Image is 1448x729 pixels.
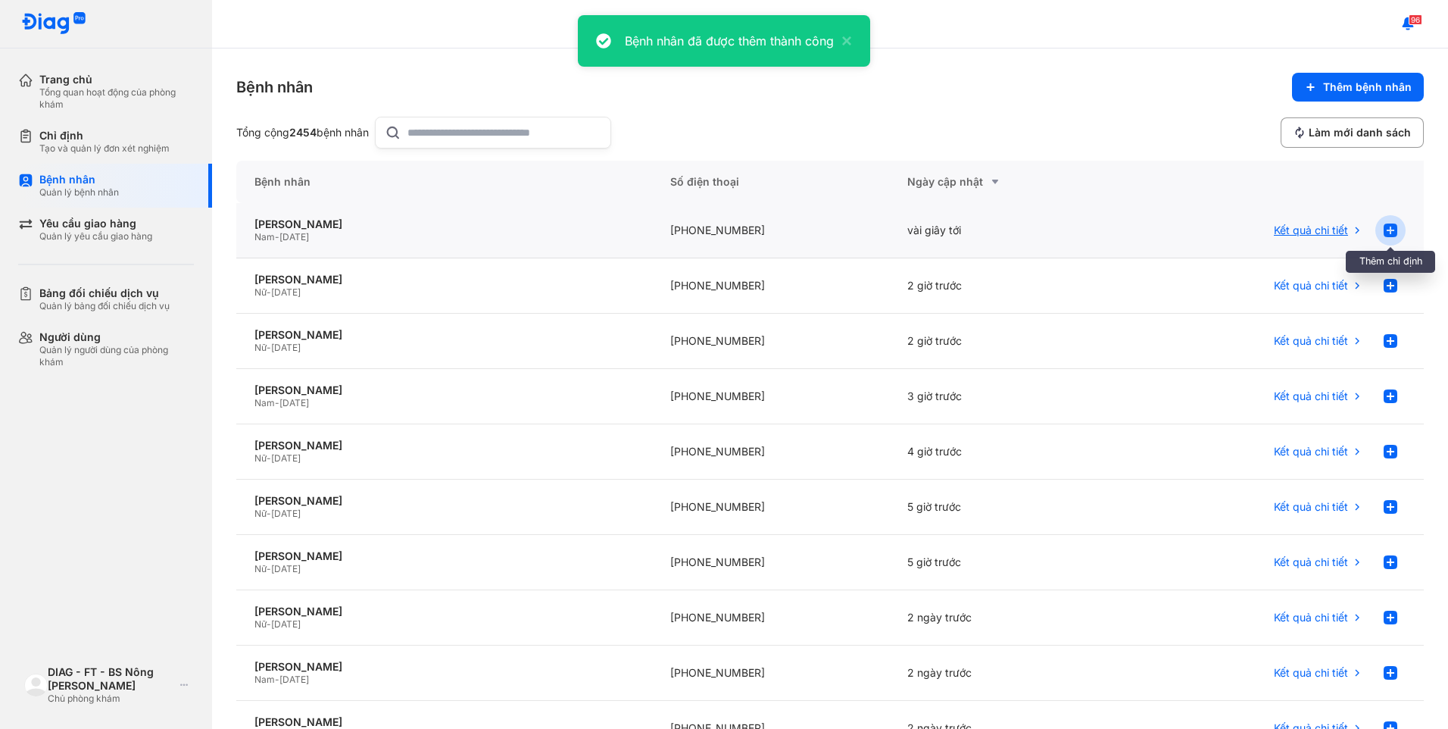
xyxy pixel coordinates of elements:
div: [PERSON_NAME] [254,328,634,342]
span: [DATE] [279,231,309,242]
span: Kết quả chi tiết [1274,666,1348,680]
div: Yêu cầu giao hàng [39,217,152,230]
div: Bệnh nhân đã được thêm thành công [625,32,834,50]
div: Tổng cộng bệnh nhân [236,126,369,139]
span: Nam [254,397,275,408]
span: [DATE] [271,618,301,630]
div: [PERSON_NAME] [254,439,634,452]
div: Quản lý người dùng của phòng khám [39,344,194,368]
div: [PHONE_NUMBER] [652,535,890,590]
span: Nữ [254,286,267,298]
div: vài giây tới [889,203,1127,258]
div: Bệnh nhân [236,161,652,203]
div: [PHONE_NUMBER] [652,646,890,701]
span: - [275,397,279,408]
div: [PERSON_NAME] [254,273,634,286]
div: 5 giờ trước [889,480,1127,535]
img: logo [24,674,48,697]
div: 5 giờ trước [889,535,1127,590]
span: [DATE] [271,508,301,519]
span: Kết quả chi tiết [1274,279,1348,293]
div: [PHONE_NUMBER] [652,203,890,258]
span: 2454 [289,126,317,139]
div: Chủ phòng khám [48,693,174,705]
div: Người dùng [39,330,194,344]
div: 3 giờ trước [889,369,1127,424]
div: [PHONE_NUMBER] [652,314,890,369]
div: [PERSON_NAME] [254,660,634,674]
span: - [267,508,271,519]
div: [PERSON_NAME] [254,549,634,563]
span: - [267,452,271,464]
img: logo [21,12,86,36]
span: Kết quả chi tiết [1274,500,1348,514]
div: Bệnh nhân [236,77,313,98]
span: [DATE] [279,674,309,685]
div: Chỉ định [39,129,170,142]
span: Nữ [254,342,267,353]
span: Nam [254,231,275,242]
div: 2 giờ trước [889,258,1127,314]
span: - [275,231,279,242]
button: Thêm bệnh nhân [1292,73,1424,102]
div: [PERSON_NAME] [254,605,634,618]
div: [PHONE_NUMBER] [652,590,890,646]
span: Kết quả chi tiết [1274,555,1348,569]
button: close [834,32,852,50]
div: [PHONE_NUMBER] [652,369,890,424]
span: Kết quả chi tiết [1274,445,1348,458]
span: Kết quả chi tiết [1274,390,1348,403]
div: 2 giờ trước [889,314,1127,369]
span: - [267,286,271,298]
div: [PHONE_NUMBER] [652,258,890,314]
span: - [267,618,271,630]
span: Làm mới danh sách [1309,126,1411,139]
button: Làm mới danh sách [1281,117,1424,148]
div: 4 giờ trước [889,424,1127,480]
span: Nam [254,674,275,685]
div: [PERSON_NAME] [254,217,634,231]
div: Ngày cập nhật [907,173,1109,191]
div: 2 ngày trước [889,646,1127,701]
div: Quản lý yêu cầu giao hàng [39,230,152,242]
span: - [275,674,279,685]
span: [DATE] [271,286,301,298]
span: Kết quả chi tiết [1274,611,1348,624]
div: Trang chủ [39,73,194,86]
span: Nữ [254,452,267,464]
div: [PERSON_NAME] [254,383,634,397]
div: [PHONE_NUMBER] [652,480,890,535]
div: Tạo và quản lý đơn xét nghiệm [39,142,170,155]
div: [PHONE_NUMBER] [652,424,890,480]
span: Kết quả chi tiết [1274,224,1348,237]
div: Số điện thoại [652,161,890,203]
span: [DATE] [271,563,301,574]
div: Tổng quan hoạt động của phòng khám [39,86,194,111]
span: Nữ [254,563,267,574]
div: Bệnh nhân [39,173,119,186]
span: Nữ [254,618,267,630]
span: 96 [1409,14,1422,25]
span: Thêm bệnh nhân [1323,80,1412,94]
span: Kết quả chi tiết [1274,334,1348,348]
span: [DATE] [271,452,301,464]
span: - [267,563,271,574]
span: Nữ [254,508,267,519]
span: [DATE] [271,342,301,353]
div: DIAG - FT - BS Nông [PERSON_NAME] [48,665,174,693]
span: [DATE] [279,397,309,408]
div: 2 ngày trước [889,590,1127,646]
div: Quản lý bảng đối chiếu dịch vụ [39,300,170,312]
div: [PERSON_NAME] [254,494,634,508]
div: Quản lý bệnh nhân [39,186,119,199]
div: [PERSON_NAME] [254,715,634,729]
div: Bảng đối chiếu dịch vụ [39,286,170,300]
span: - [267,342,271,353]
